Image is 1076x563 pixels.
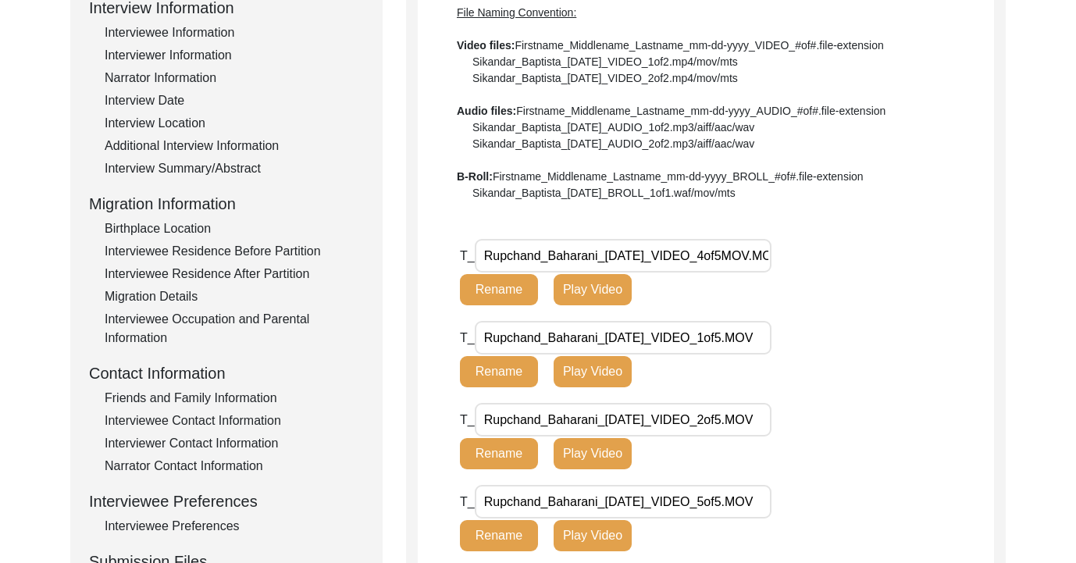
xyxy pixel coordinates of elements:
button: Play Video [554,438,632,469]
div: Narrator Information [105,69,364,87]
div: Birthplace Location [105,219,364,238]
div: Interview Date [105,91,364,110]
div: Migration Details [105,287,364,306]
div: Interviewee Residence After Partition [105,265,364,283]
b: B-Roll: [457,170,493,183]
div: Interviewee Contact Information [105,412,364,430]
div: Firstname_Middlename_Lastname_mm-dd-yyyy_VIDEO_#of#.file-extension Sikandar_Baptista_[DATE]_VIDEO... [457,5,955,201]
button: Play Video [554,520,632,551]
b: Audio files: [457,105,516,117]
button: Rename [460,356,538,387]
div: Contact Information [89,362,364,385]
span: File Naming Convention: [457,6,576,19]
div: Interviewee Preferences [105,517,364,536]
button: Rename [460,520,538,551]
button: Play Video [554,274,632,305]
button: Rename [460,274,538,305]
span: T_ [460,413,475,426]
b: Video files: [457,39,515,52]
div: Additional Interview Information [105,137,364,155]
span: T_ [460,495,475,508]
button: Rename [460,438,538,469]
div: Interviewer Contact Information [105,434,364,453]
div: Friends and Family Information [105,389,364,408]
div: Interviewer Information [105,46,364,65]
div: Interviewee Residence Before Partition [105,242,364,261]
span: T_ [460,331,475,344]
div: Interviewee Information [105,23,364,42]
div: Interviewee Occupation and Parental Information [105,310,364,347]
span: T_ [460,249,475,262]
div: Migration Information [89,192,364,216]
div: Interviewee Preferences [89,490,364,513]
div: Narrator Contact Information [105,457,364,476]
div: Interview Summary/Abstract [105,159,364,178]
button: Play Video [554,356,632,387]
div: Interview Location [105,114,364,133]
